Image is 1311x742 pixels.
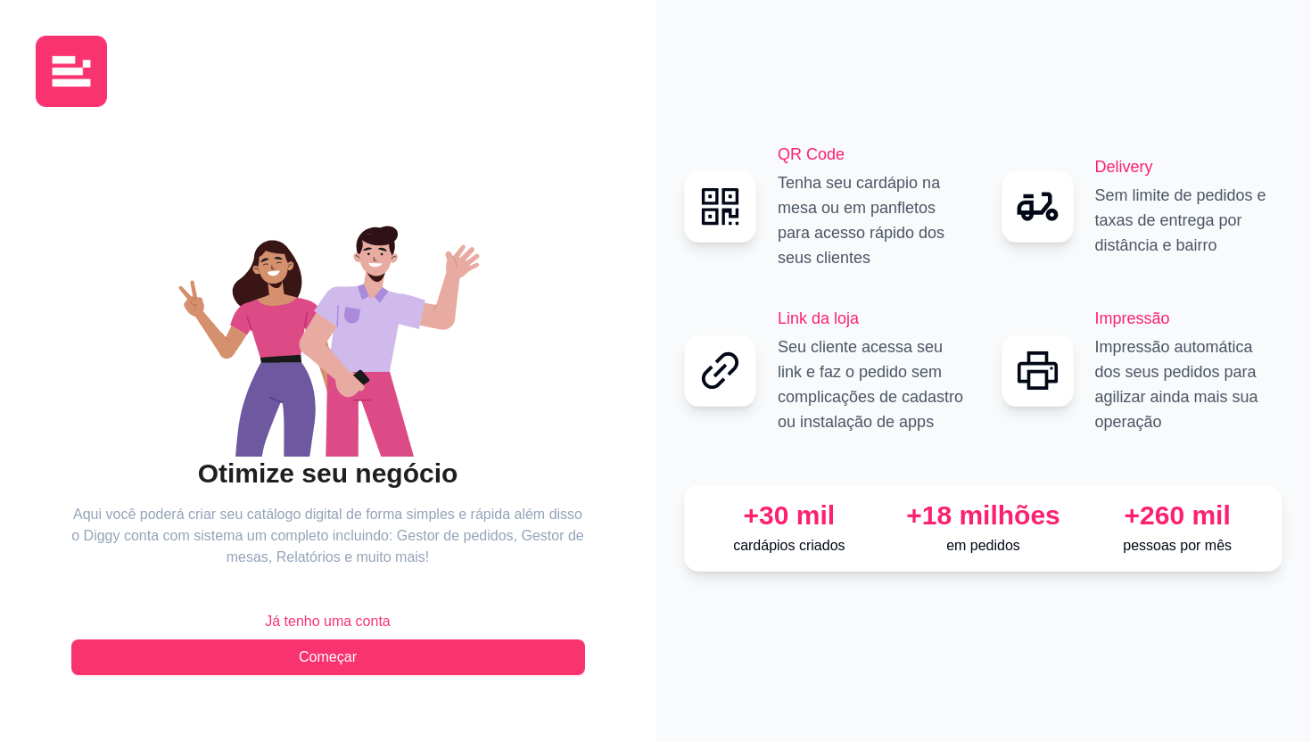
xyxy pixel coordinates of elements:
div: +260 mil [1087,499,1267,532]
span: Já tenho uma conta [265,611,391,632]
p: Impressão automática dos seus pedidos para agilizar ainda mais sua operação [1095,334,1283,434]
article: Aqui você poderá criar seu catálogo digital de forma simples e rápida além disso o Diggy conta co... [71,504,585,568]
span: Começar [299,647,357,668]
img: logo [36,36,107,107]
button: Já tenho uma conta [71,604,585,639]
p: em pedidos [894,535,1074,556]
button: Começar [71,639,585,675]
p: pessoas por mês [1087,535,1267,556]
p: cardápios criados [699,535,879,556]
p: Sem limite de pedidos e taxas de entrega por distância e bairro [1095,183,1283,258]
h2: Link da loja [778,306,966,331]
p: Tenha seu cardápio na mesa ou em panfletos para acesso rápido dos seus clientes [778,170,966,270]
div: animation [71,189,585,457]
h2: Otimize seu negócio [71,457,585,491]
h2: Delivery [1095,154,1283,179]
div: +30 mil [699,499,879,532]
p: Seu cliente acessa seu link e faz o pedido sem complicações de cadastro ou instalação de apps [778,334,966,434]
h2: Impressão [1095,306,1283,331]
h2: QR Code [778,142,966,167]
div: +18 milhões [894,499,1074,532]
